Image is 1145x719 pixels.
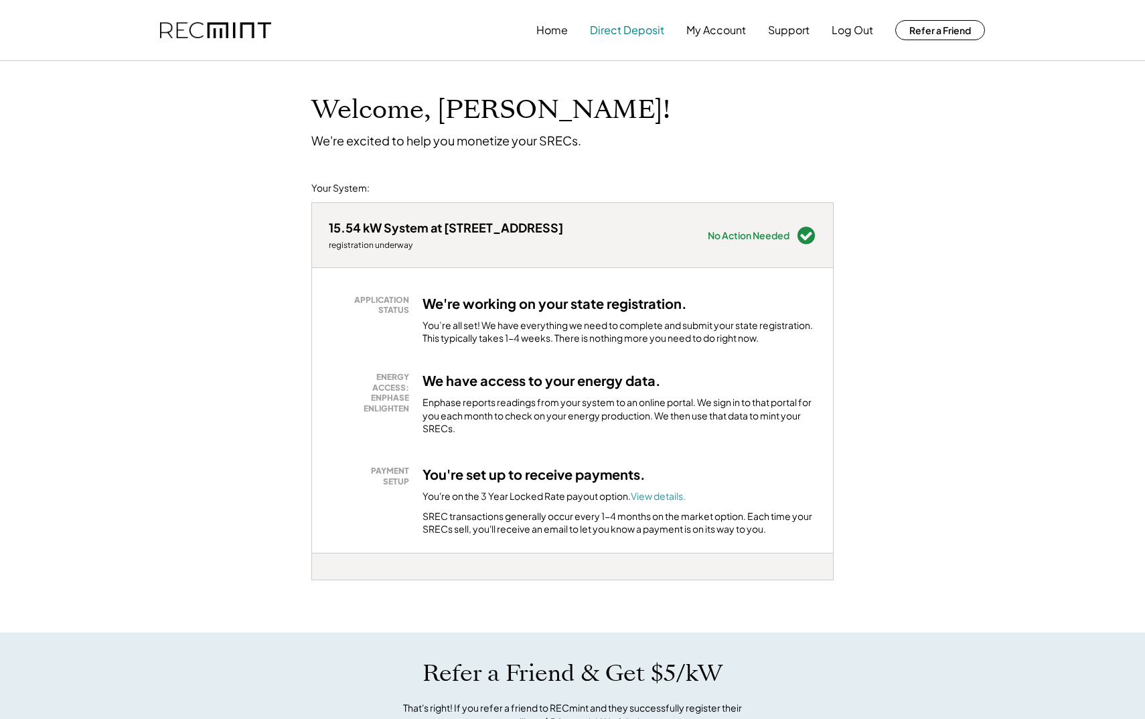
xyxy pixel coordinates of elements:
div: We're excited to help you monetize your SRECs. [311,133,581,148]
h3: We're working on your state registration. [423,295,687,312]
button: Support [768,17,810,44]
button: Home [536,17,568,44]
button: Log Out [832,17,873,44]
div: APPLICATION STATUS [335,295,409,316]
div: PAYMENT SETUP [335,466,409,486]
h1: Refer a Friend & Get $5/kW [423,659,722,688]
div: SREC transactions generally occur every 1-4 months on the market option. Each time your SRECs sel... [423,510,816,536]
button: Refer a Friend [895,20,985,40]
div: 15.54 kW System at [STREET_ADDRESS] [329,220,563,235]
div: You’re all set! We have everything we need to complete and submit your state registration. This t... [423,319,816,345]
img: recmint-logotype%403x.png [160,22,271,39]
div: fj4aq2xl - PA Solar [311,580,346,586]
h1: Welcome, [PERSON_NAME]! [311,94,670,126]
button: Direct Deposit [590,17,664,44]
div: You're on the 3 Year Locked Rate payout option. [423,490,686,503]
div: registration underway [329,240,563,251]
div: No Action Needed [708,231,789,240]
div: Enphase reports readings from your system to an online portal. We sign in to that portal for you ... [423,396,816,436]
h3: We have access to your energy data. [423,372,661,389]
a: View details. [631,490,686,502]
div: Your System: [311,182,370,195]
div: ENERGY ACCESS: ENPHASE ENLIGHTEN [335,372,409,413]
button: My Account [686,17,746,44]
h3: You're set up to receive payments. [423,466,645,483]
